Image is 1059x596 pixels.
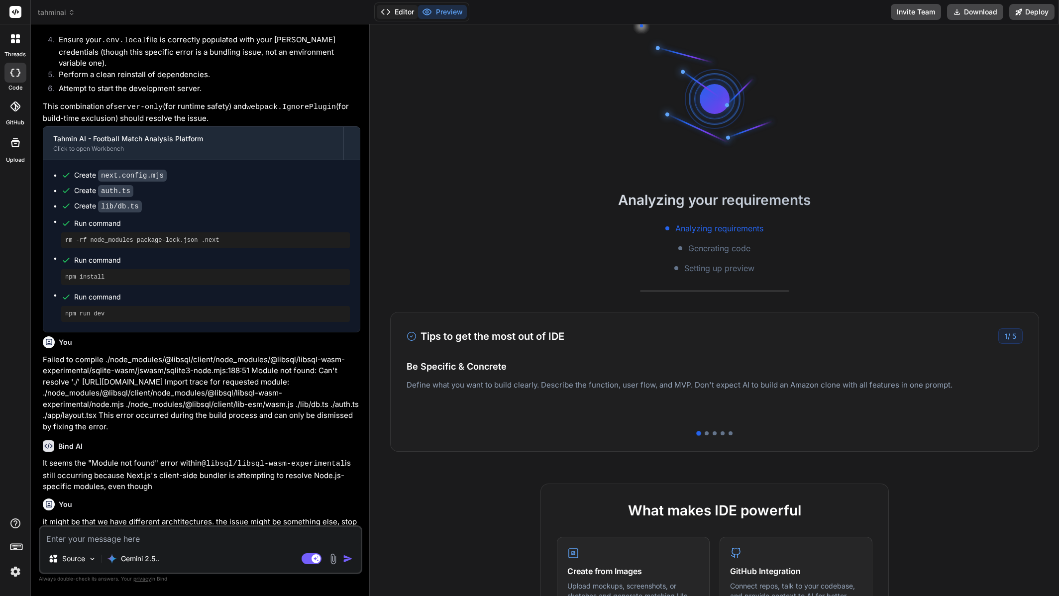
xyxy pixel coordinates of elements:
label: code [8,84,22,92]
button: Download [947,4,1003,20]
code: .env.local [102,36,146,45]
h3: Tips to get the most out of IDE [407,329,564,344]
p: It seems the "Module not found" error within is still occurring because Next.js's client-side bun... [43,458,360,493]
code: auth.ts [98,185,133,197]
h6: You [59,337,72,347]
button: Invite Team [891,4,941,20]
span: 1 [1005,332,1008,340]
p: Source [62,554,85,564]
p: Gemini 2.5.. [121,554,159,564]
button: Preview [418,5,467,19]
label: GitHub [6,118,24,127]
div: / [998,328,1023,344]
li: Attempt to start the development server. [51,83,360,97]
span: Run command [74,255,350,265]
span: Analyzing requirements [675,222,763,234]
code: next.config.mjs [98,170,167,182]
div: Click to open Workbench [53,145,333,153]
li: Ensure your file is correctly populated with your [PERSON_NAME] credentials (though this specific... [51,34,360,69]
label: threads [4,50,26,59]
p: Always double-check its answers. Your in Bind [39,574,362,584]
div: Tahmin AI - Football Match Analysis Platform [53,134,333,144]
img: attachment [327,553,339,565]
p: This combination of (for runtime safety) and (for build-time exclusion) should resolve the issue. [43,101,360,124]
span: Generating code [688,242,750,254]
h4: GitHub Integration [730,565,862,577]
h4: Be Specific & Concrete [407,360,1023,373]
p: it might be that we have different archtitectures. the issue might be something else, stop trying... [43,516,360,561]
pre: npm install [65,273,346,281]
div: Create [74,201,142,211]
code: @libsql/libsql-wasm-experimental [202,460,345,468]
h4: Create from Images [567,565,699,577]
h6: You [59,499,72,509]
h2: What makes IDE powerful [557,500,872,521]
span: Setting up preview [684,262,754,274]
button: Tahmin AI - Football Match Analysis PlatformClick to open Workbench [43,127,343,160]
p: Failed to compile ./node_modules/@libsql/client/node_modules/@libsql/libsql-wasm-experimental/sql... [43,354,360,433]
code: lib/db.ts [98,200,142,212]
button: Editor [377,5,418,19]
span: tahminai [38,7,75,17]
div: Create [74,186,133,196]
span: Run command [74,218,350,228]
span: privacy [133,576,151,582]
span: Run command [74,292,350,302]
pre: rm -rf node_modules package-lock.json .next [65,236,346,244]
h6: Bind AI [58,441,83,451]
button: Deploy [1009,4,1055,20]
h2: Analyzing your requirements [370,190,1059,210]
code: webpack.IgnorePlugin [246,103,336,111]
img: settings [7,563,24,580]
img: Pick Models [88,555,97,563]
code: server-only [113,103,163,111]
div: Create [74,170,167,181]
label: Upload [6,156,25,164]
pre: npm run dev [65,310,346,318]
span: 5 [1012,332,1016,340]
img: Gemini 2.5 flash [107,554,117,564]
img: icon [343,554,353,564]
li: Perform a clean reinstall of dependencies. [51,69,360,83]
